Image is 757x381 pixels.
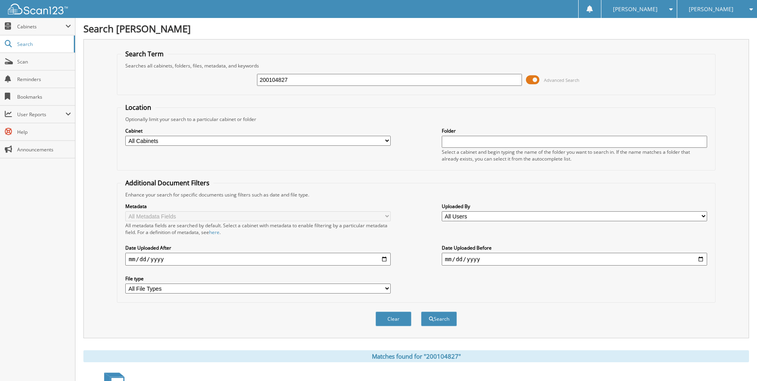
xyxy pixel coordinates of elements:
input: end [442,253,707,266]
div: Searches all cabinets, folders, files, metadata, and keywords [121,62,711,69]
div: All metadata fields are searched by default. Select a cabinet with metadata to enable filtering b... [125,222,391,236]
div: Matches found for "200104827" [83,350,749,362]
legend: Search Term [121,50,168,58]
label: Folder [442,127,707,134]
span: [PERSON_NAME] [613,7,658,12]
div: Optionally limit your search to a particular cabinet or folder [121,116,711,123]
label: Metadata [125,203,391,210]
span: Search [17,41,70,48]
span: Bookmarks [17,93,71,100]
span: [PERSON_NAME] [689,7,733,12]
div: Select a cabinet and begin typing the name of the folder you want to search in. If the name match... [442,149,707,162]
span: Scan [17,58,71,65]
span: Help [17,129,71,135]
button: Clear [376,312,411,326]
label: Cabinet [125,127,391,134]
span: Reminders [17,76,71,83]
legend: Location [121,103,155,112]
button: Search [421,312,457,326]
span: Cabinets [17,23,65,30]
label: Date Uploaded Before [442,244,707,251]
label: Date Uploaded After [125,244,391,251]
span: Announcements [17,146,71,153]
div: Enhance your search for specific documents using filters such as date and file type. [121,191,711,198]
img: scan123-logo-white.svg [8,4,68,14]
span: Advanced Search [544,77,579,83]
input: start [125,253,391,266]
h1: Search [PERSON_NAME] [83,22,749,35]
a: here [209,229,219,236]
span: User Reports [17,111,65,118]
legend: Additional Document Filters [121,179,213,187]
label: File type [125,275,391,282]
label: Uploaded By [442,203,707,210]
